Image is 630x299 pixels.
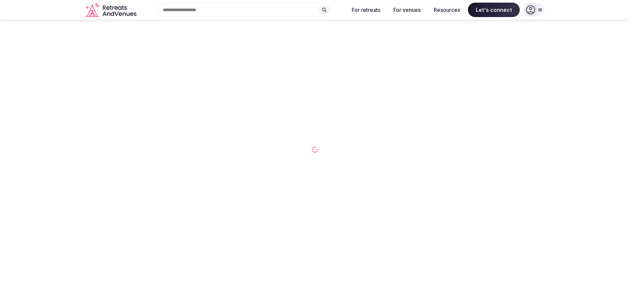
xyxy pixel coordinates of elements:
svg: Retreats and Venues company logo [85,3,138,17]
span: Let's connect [468,3,520,17]
button: Resources [429,3,465,17]
button: For venues [388,3,426,17]
button: For retreats [346,3,386,17]
a: Visit the homepage [85,3,138,17]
